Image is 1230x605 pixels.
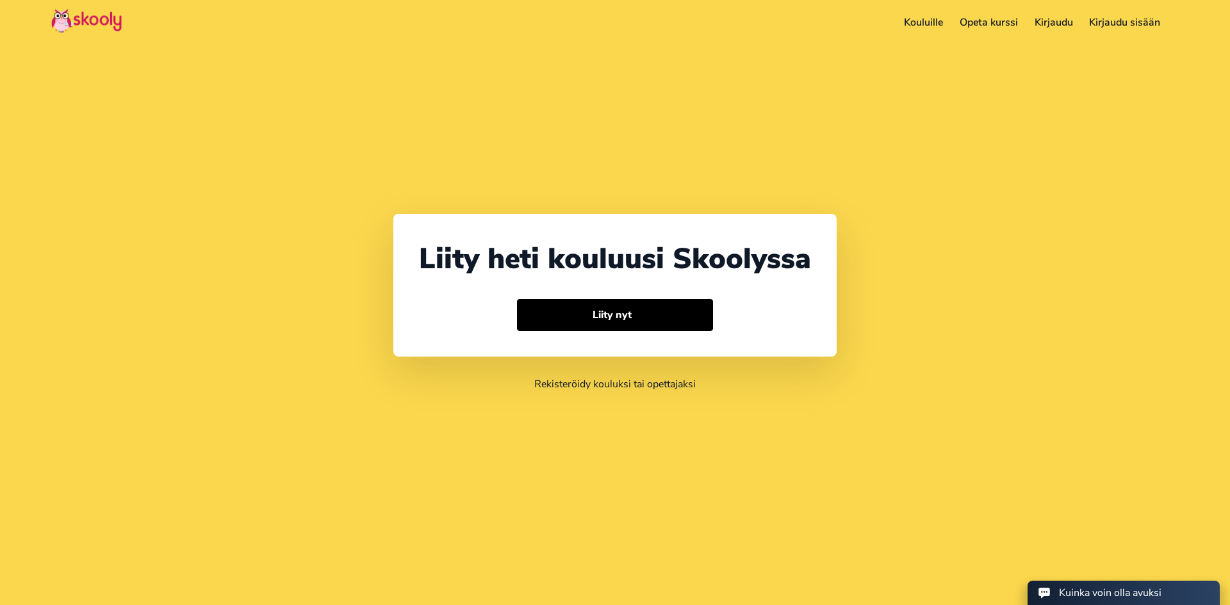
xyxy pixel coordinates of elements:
[517,299,713,331] button: Liity nyt
[534,377,696,391] a: Rekisteröidy kouluksi tai opettajaksi
[896,12,952,33] a: Kouluille
[419,239,811,278] div: Liity heti kouluusi Skoolyssa
[951,12,1026,33] a: Opeta kurssi
[1026,12,1081,33] a: Kirjaudu
[1081,12,1168,33] a: Kirjaudu sisään
[51,8,122,33] img: Skooly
